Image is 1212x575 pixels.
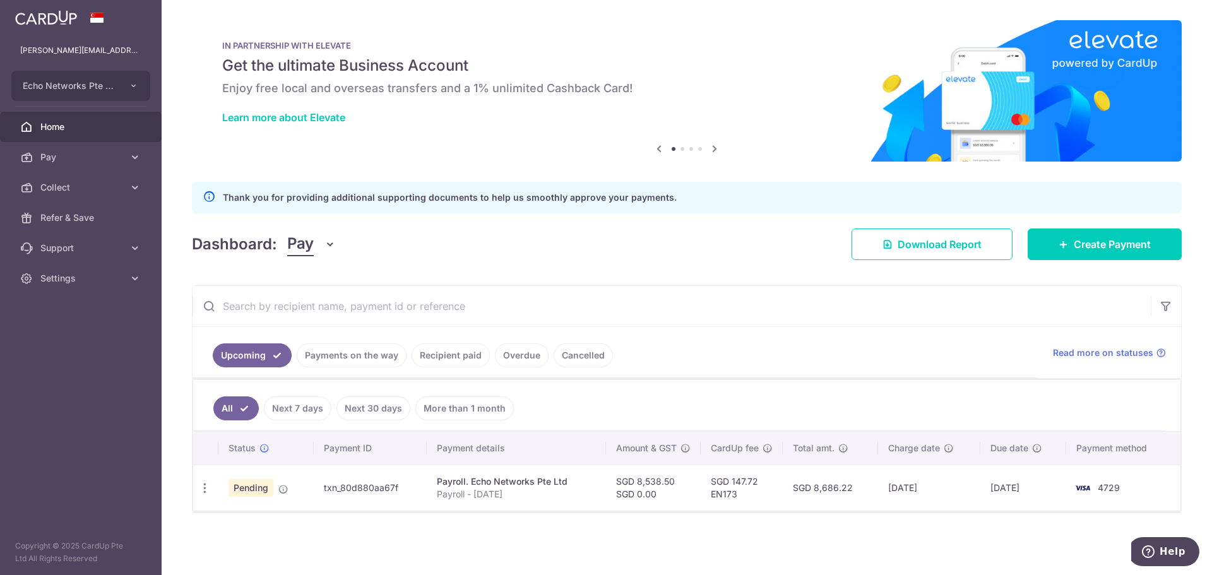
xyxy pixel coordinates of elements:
span: Support [40,242,124,254]
a: Cancelled [554,343,613,367]
span: Home [40,121,124,133]
td: [DATE] [980,465,1066,511]
h5: Get the ultimate Business Account [222,56,1151,76]
span: Pay [287,232,314,256]
span: Read more on statuses [1053,347,1153,359]
td: SGD 8,538.50 SGD 0.00 [606,465,701,511]
span: 4729 [1098,482,1120,493]
button: Echo Networks Pte Ltd [11,71,150,101]
img: Renovation banner [192,20,1182,162]
div: Payroll. Echo Networks Pte Ltd [437,475,597,488]
span: Refer & Save [40,211,124,224]
iframe: Opens a widget where you can find more information [1131,537,1199,569]
p: IN PARTNERSHIP WITH ELEVATE [222,40,1151,50]
span: Settings [40,272,124,285]
span: Due date [990,442,1028,454]
a: Overdue [495,343,549,367]
th: Payment ID [314,432,427,465]
td: SGD 8,686.22 [783,465,878,511]
a: Payments on the way [297,343,407,367]
a: Next 7 days [264,396,331,420]
span: Charge date [888,442,940,454]
a: Learn more about Elevate [222,111,345,124]
a: More than 1 month [415,396,514,420]
a: All [213,396,259,420]
a: Download Report [852,228,1013,260]
td: SGD 147.72 EN173 [701,465,783,511]
span: Amount & GST [616,442,677,454]
span: Status [229,442,256,454]
a: Read more on statuses [1053,347,1166,359]
td: [DATE] [878,465,980,511]
a: Next 30 days [336,396,410,420]
h4: Dashboard: [192,233,277,256]
a: Upcoming [213,343,292,367]
a: Create Payment [1028,228,1182,260]
span: CardUp fee [711,442,759,454]
span: Echo Networks Pte Ltd [23,80,116,92]
input: Search by recipient name, payment id or reference [193,286,1151,326]
th: Payment details [427,432,607,465]
span: Total amt. [793,442,835,454]
p: Payroll - [DATE] [437,488,597,501]
button: Pay [287,232,336,256]
span: Collect [40,181,124,194]
span: Pending [229,479,273,497]
a: Recipient paid [412,343,490,367]
p: [PERSON_NAME][EMAIL_ADDRESS][DOMAIN_NAME] [20,44,141,57]
span: Download Report [898,237,982,252]
img: Bank Card [1070,480,1095,495]
p: Thank you for providing additional supporting documents to help us smoothly approve your payments. [223,190,677,205]
span: Pay [40,151,124,163]
th: Payment method [1066,432,1180,465]
td: txn_80d880aa67f [314,465,427,511]
h6: Enjoy free local and overseas transfers and a 1% unlimited Cashback Card! [222,81,1151,96]
img: CardUp [15,10,77,25]
span: Create Payment [1074,237,1151,252]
